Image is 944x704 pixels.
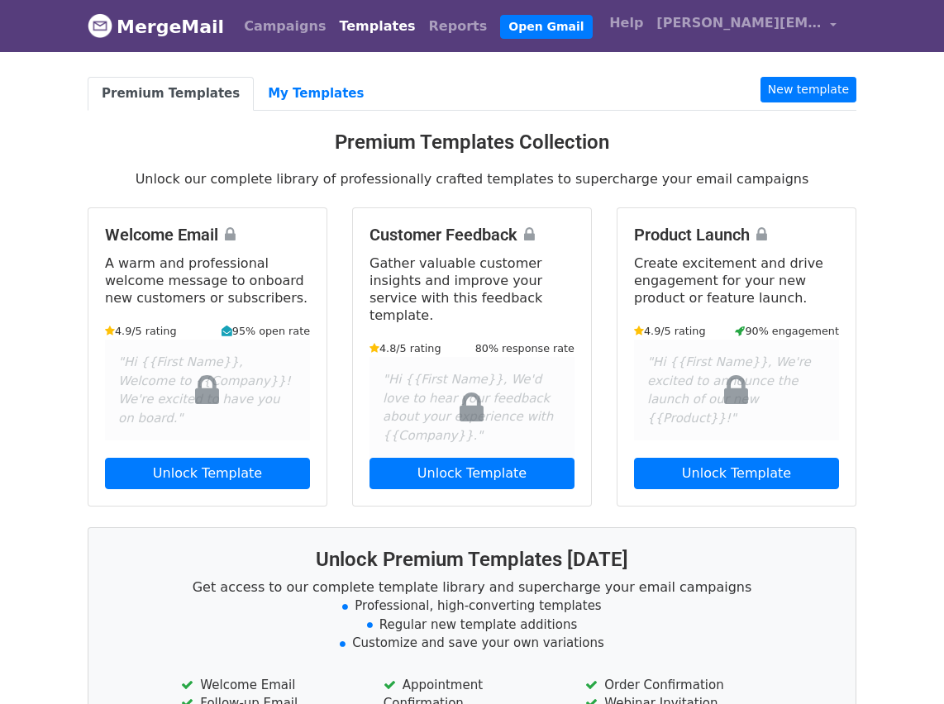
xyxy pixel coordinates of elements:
small: 90% engagement [735,323,839,339]
small: 95% open rate [222,323,310,339]
li: Regular new template additions [108,616,836,635]
p: Get access to our complete template library and supercharge your email campaigns [108,578,836,596]
a: My Templates [254,77,378,111]
h4: Welcome Email [105,225,310,245]
a: Premium Templates [88,77,254,111]
a: Unlock Template [105,458,310,489]
a: Unlock Template [369,458,575,489]
p: Gather valuable customer insights and improve your service with this feedback template. [369,254,575,324]
h3: Premium Templates Collection [88,131,856,155]
li: Professional, high-converting templates [108,597,836,616]
li: Welcome Email [181,676,358,695]
span: [PERSON_NAME][EMAIL_ADDRESS][DOMAIN_NAME] [656,13,822,33]
div: "Hi {{First Name}}, We'd love to hear your feedback about your experience with {{Company}}." [369,357,575,458]
h4: Product Launch [634,225,839,245]
iframe: Chat Widget [861,625,944,704]
a: [PERSON_NAME][EMAIL_ADDRESS][DOMAIN_NAME] [650,7,843,45]
a: Reports [422,10,494,43]
a: Campaigns [237,10,332,43]
h3: Unlock Premium Templates [DATE] [108,548,836,572]
a: Templates [332,10,422,43]
small: 4.9/5 rating [634,323,706,339]
p: Create excitement and drive engagement for your new product or feature launch. [634,254,839,307]
p: A warm and professional welcome message to onboard new customers or subscribers. [105,254,310,307]
small: 4.8/5 rating [369,340,441,356]
small: 4.9/5 rating [105,323,177,339]
a: New template [760,77,856,102]
p: Unlock our complete library of professionally crafted templates to supercharge your email campaigns [88,170,856,188]
a: Help [603,7,650,40]
li: Customize and save your own variations [108,634,836,653]
a: Open Gmail [500,15,592,39]
h4: Customer Feedback [369,225,575,245]
a: Unlock Template [634,458,839,489]
small: 80% response rate [475,340,575,356]
li: Order Confirmation [585,676,762,695]
img: MergeMail logo [88,13,112,38]
div: "Hi {{First Name}}, We're excited to announce the launch of our new {{Product}}!" [634,340,839,440]
a: MergeMail [88,9,224,44]
div: "Hi {{First Name}}, Welcome to {{Company}}! We're excited to have you on board." [105,340,310,440]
